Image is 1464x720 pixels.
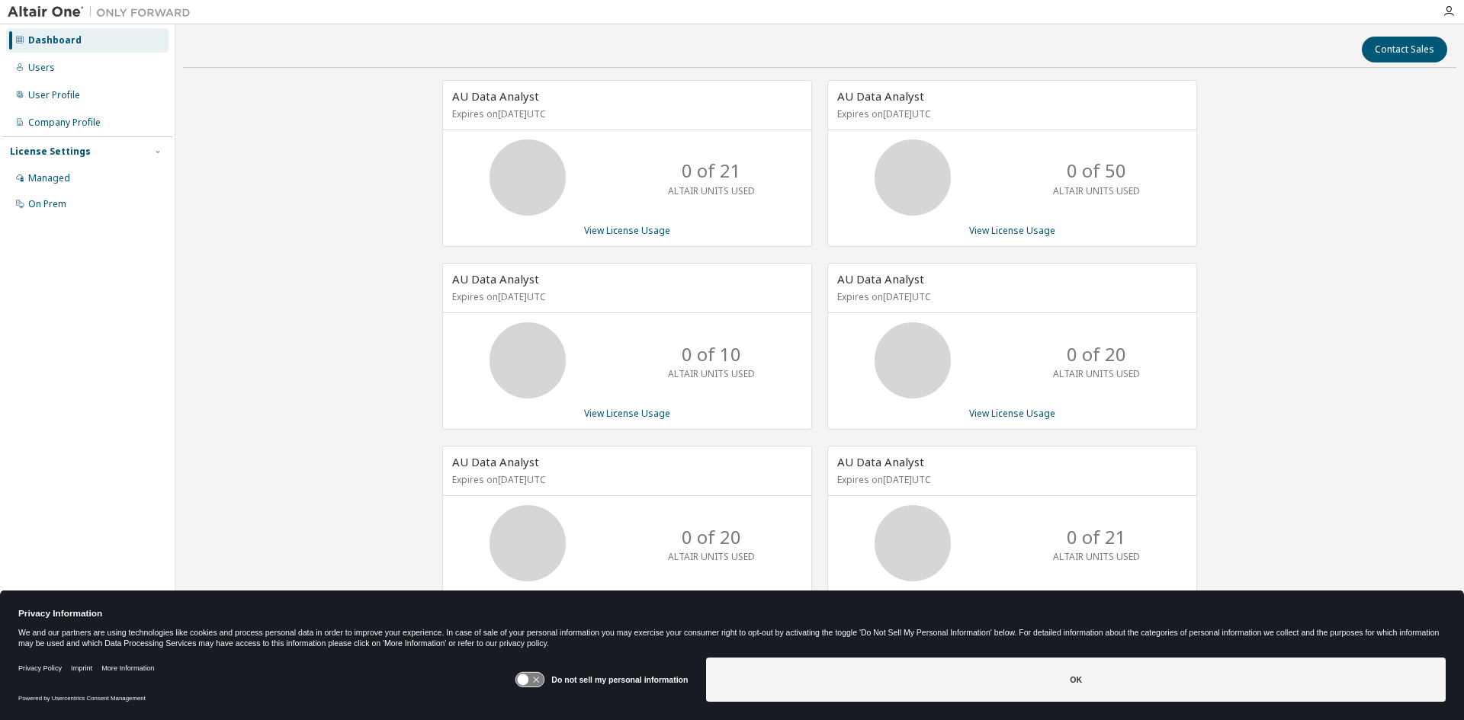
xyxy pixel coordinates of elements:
div: Users [28,62,55,74]
p: Expires on [DATE] UTC [452,473,798,486]
div: On Prem [28,198,66,210]
div: Dashboard [28,34,82,46]
span: AU Data Analyst [837,454,924,469]
div: License Settings [10,146,91,158]
p: ALTAIR UNITS USED [1053,550,1140,563]
p: Expires on [DATE] UTC [837,290,1183,303]
p: ALTAIR UNITS USED [1053,367,1140,380]
span: AU Data Analyst [837,88,924,104]
p: 0 of 20 [682,524,741,550]
div: User Profile [28,89,80,101]
button: Contact Sales [1362,37,1447,62]
span: AU Data Analyst [452,454,539,469]
p: 0 of 21 [1067,524,1126,550]
p: 0 of 10 [682,341,741,367]
img: Altair One [8,5,198,20]
span: AU Data Analyst [452,271,539,286]
p: Expires on [DATE] UTC [452,290,798,303]
p: ALTAIR UNITS USED [668,184,755,197]
div: Managed [28,172,70,184]
a: View License Usage [969,407,1055,420]
p: ALTAIR UNITS USED [1053,184,1140,197]
p: ALTAIR UNITS USED [668,367,755,380]
span: AU Data Analyst [452,88,539,104]
span: AU Data Analyst [837,271,924,286]
a: View License Usage [584,407,670,420]
a: View License Usage [969,224,1055,237]
p: 0 of 20 [1067,341,1126,367]
p: ALTAIR UNITS USED [668,550,755,563]
p: Expires on [DATE] UTC [452,107,798,120]
p: 0 of 21 [682,158,741,184]
p: 0 of 50 [1067,158,1126,184]
p: Expires on [DATE] UTC [837,473,1183,486]
p: Expires on [DATE] UTC [837,107,1183,120]
div: Company Profile [28,117,101,129]
a: View License Usage [584,224,670,237]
